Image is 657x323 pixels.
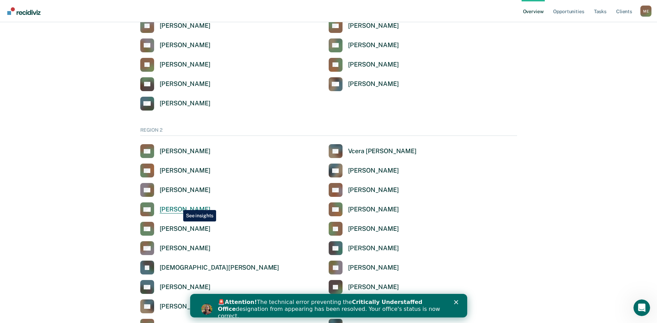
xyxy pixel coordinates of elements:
a: [PERSON_NAME] [140,19,211,33]
b: Critically Understaffed Office [28,5,232,18]
div: [PERSON_NAME] [160,206,211,213]
div: [PERSON_NAME] [160,147,211,155]
a: [PERSON_NAME] [140,222,211,236]
a: [PERSON_NAME] [140,299,211,313]
a: [PERSON_NAME] [140,202,211,216]
div: [PERSON_NAME] [160,244,211,252]
a: [PERSON_NAME] [140,97,211,111]
a: [PERSON_NAME] [329,19,399,33]
div: [PERSON_NAME] [160,167,211,175]
a: [DEMOGRAPHIC_DATA][PERSON_NAME] [140,261,279,274]
a: [PERSON_NAME] [140,241,211,255]
a: [PERSON_NAME] [140,280,211,294]
a: [PERSON_NAME] [140,183,211,197]
a: [PERSON_NAME] [329,183,399,197]
a: [PERSON_NAME] [329,222,399,236]
a: [PERSON_NAME] [140,164,211,177]
a: [PERSON_NAME] [140,58,211,72]
button: Profile dropdown button [640,6,651,17]
a: [PERSON_NAME] [329,261,399,274]
div: 🚨 The technical error preventing the designation from appearing has been resolved. Your office's ... [28,5,255,26]
a: [PERSON_NAME] [329,164,399,177]
a: [PERSON_NAME] [329,38,399,52]
div: [PERSON_NAME] [348,41,399,49]
iframe: Intercom live chat banner [190,294,467,317]
div: [PERSON_NAME] [348,167,399,175]
div: [PERSON_NAME] [348,186,399,194]
div: [PERSON_NAME] [160,80,211,88]
div: Vcera [PERSON_NAME] [348,147,417,155]
div: REGION 2 [140,127,517,136]
div: [PERSON_NAME] [160,303,211,311]
div: [PERSON_NAME] [160,99,211,107]
a: Vcera [PERSON_NAME] [329,144,417,158]
a: [PERSON_NAME] [329,77,399,91]
div: [PERSON_NAME] [348,22,399,30]
iframe: Intercom live chat [633,299,650,316]
div: [PERSON_NAME] [160,225,211,233]
div: [PERSON_NAME] [160,61,211,69]
div: [PERSON_NAME] [160,283,211,291]
div: [PERSON_NAME] [348,61,399,69]
a: [PERSON_NAME] [140,38,211,52]
div: [DEMOGRAPHIC_DATA][PERSON_NAME] [160,264,279,272]
b: Attention! [35,5,67,11]
div: [PERSON_NAME] [160,41,211,49]
div: [PERSON_NAME] [348,283,399,291]
div: [PERSON_NAME] [160,186,211,194]
div: [PERSON_NAME] [348,206,399,213]
div: Close [264,6,271,10]
div: M E [640,6,651,17]
div: [PERSON_NAME] [348,244,399,252]
div: [PERSON_NAME] [348,225,399,233]
a: [PERSON_NAME] [329,58,399,72]
a: [PERSON_NAME] [329,241,399,255]
a: [PERSON_NAME] [140,77,211,91]
a: [PERSON_NAME] [329,202,399,216]
img: Recidiviz [7,7,41,15]
a: [PERSON_NAME] [140,144,211,158]
a: [PERSON_NAME] [329,280,399,294]
div: [PERSON_NAME] [348,80,399,88]
div: [PERSON_NAME] [160,22,211,30]
div: [PERSON_NAME] [348,264,399,272]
